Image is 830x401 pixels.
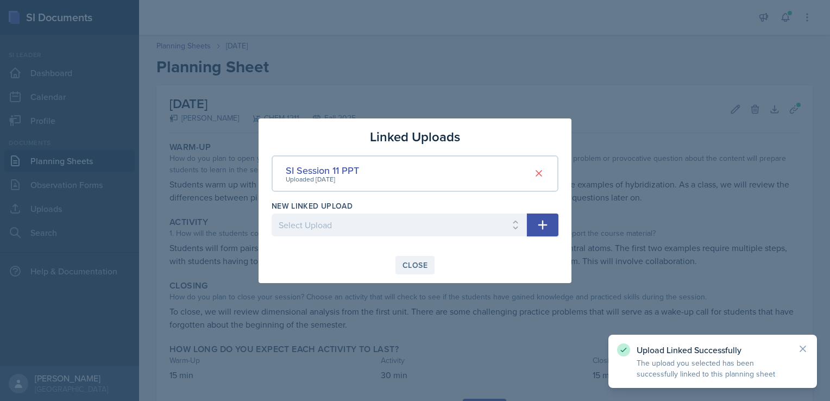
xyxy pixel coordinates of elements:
[272,200,353,211] label: New Linked Upload
[286,163,359,178] div: SI Session 11 PPT
[286,174,359,184] div: Uploaded [DATE]
[637,358,789,379] p: The upload you selected has been successfully linked to this planning sheet
[637,344,789,355] p: Upload Linked Successfully
[395,256,435,274] button: Close
[370,127,460,147] h3: Linked Uploads
[403,261,427,270] div: Close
